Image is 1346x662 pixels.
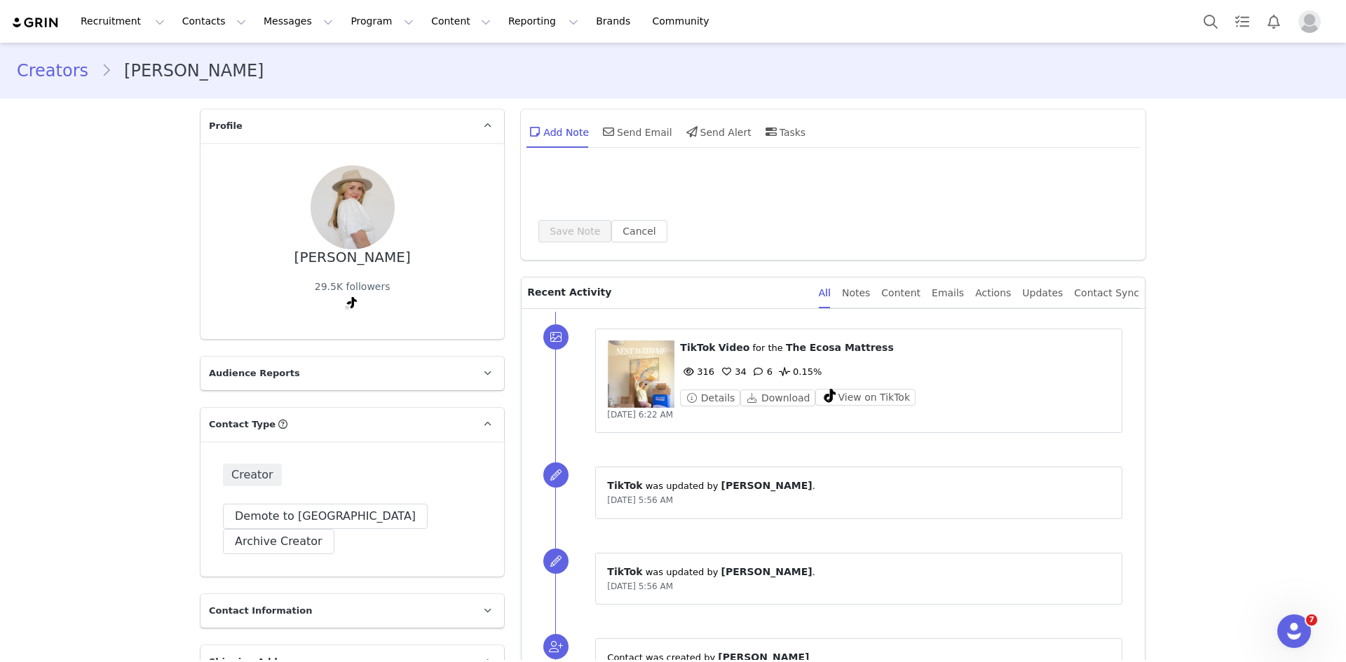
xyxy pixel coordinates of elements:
[342,6,422,37] button: Program
[209,119,243,133] span: Profile
[294,249,411,266] div: [PERSON_NAME]
[680,340,1110,355] p: ⁨ ⁩ ⁨ ⁩ for the ⁨ ⁩
[1298,11,1321,33] img: placeholder-profile.jpg
[209,366,300,380] span: Audience Reports
[311,165,395,249] img: 85257384-1d63-4059-8bc4-3ad34a3c30bf.jpg
[680,366,714,377] span: 316
[740,389,815,406] button: Download
[1306,614,1317,626] span: 7
[750,366,773,377] span: 6
[815,393,916,404] a: View on TikTok
[223,529,334,554] button: Archive Creator
[587,6,643,37] a: Brands
[1022,277,1063,309] div: Updates
[842,277,870,309] div: Notes
[819,277,831,309] div: All
[11,16,60,29] img: grin logo
[1074,277,1139,309] div: Contact Sync
[607,495,673,505] span: [DATE] 5:56 AM
[607,565,1110,579] p: ⁨ ⁩ was updated by ⁨ ⁩.
[763,115,806,149] div: Tasks
[607,478,1110,493] p: ⁨ ⁩ was updated by ⁨ ⁩.
[223,504,428,529] button: Demote to [GEOGRAPHIC_DATA]
[607,566,642,577] span: TikTok
[1195,6,1226,37] button: Search
[721,480,813,491] span: [PERSON_NAME]
[607,581,673,591] span: [DATE] 5:56 AM
[607,480,642,491] span: TikTok
[644,6,724,37] a: Community
[500,6,587,37] button: Reporting
[611,220,667,242] button: Cancel
[538,220,611,242] button: Save Note
[881,277,920,309] div: Content
[684,115,752,149] div: Send Alert
[721,566,813,577] span: [PERSON_NAME]
[1277,614,1311,648] iframe: Intercom live chat
[209,604,312,618] span: Contact Information
[1258,6,1289,37] button: Notifications
[209,418,276,432] span: Contact Type
[680,342,715,353] span: TikTok
[600,115,672,149] div: Send Email
[527,277,807,308] p: Recent Activity
[786,342,894,353] span: The Ecosa Mattress
[174,6,254,37] button: Contacts
[932,277,964,309] div: Emails
[72,6,173,37] button: Recruitment
[526,115,589,149] div: Add Note
[255,6,341,37] button: Messages
[776,366,822,377] span: 0.15%
[1227,6,1258,37] a: Tasks
[975,277,1011,309] div: Actions
[718,366,747,377] span: 34
[680,389,740,406] button: Details
[1290,11,1335,33] button: Profile
[17,58,101,83] a: Creators
[423,6,499,37] button: Content
[815,389,916,406] button: View on TikTok
[223,464,282,486] span: Creator
[315,280,390,294] div: 29.5K followers
[719,342,750,353] span: Video
[607,410,673,420] span: [DATE] 6:22 AM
